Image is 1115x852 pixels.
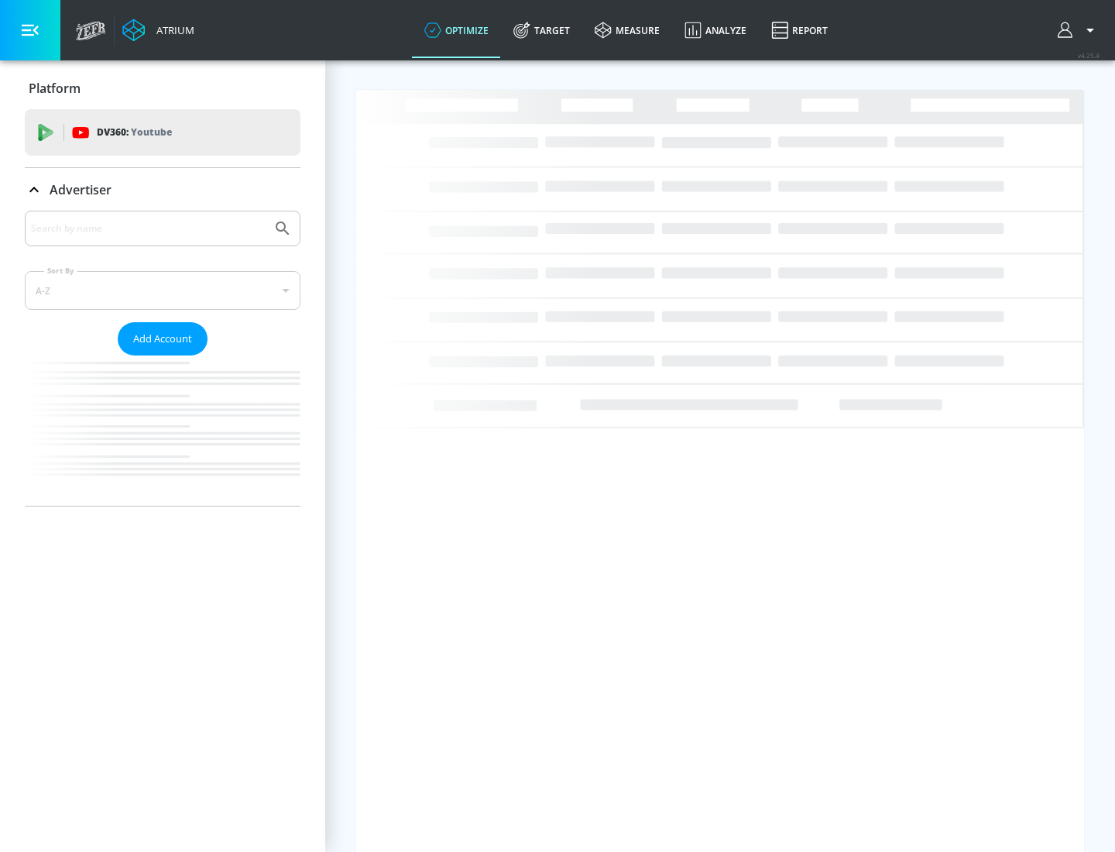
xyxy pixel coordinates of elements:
[25,211,300,506] div: Advertiser
[582,2,672,58] a: measure
[133,330,192,348] span: Add Account
[44,266,77,276] label: Sort By
[31,218,266,239] input: Search by name
[25,109,300,156] div: DV360: Youtube
[50,181,111,198] p: Advertiser
[29,80,81,97] p: Platform
[501,2,582,58] a: Target
[25,168,300,211] div: Advertiser
[412,2,501,58] a: optimize
[759,2,840,58] a: Report
[122,19,194,42] a: Atrium
[25,271,300,310] div: A-Z
[150,23,194,37] div: Atrium
[25,67,300,110] div: Platform
[118,322,208,356] button: Add Account
[672,2,759,58] a: Analyze
[97,124,172,141] p: DV360:
[1078,51,1100,60] span: v 4.25.4
[131,124,172,140] p: Youtube
[25,356,300,506] nav: list of Advertiser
